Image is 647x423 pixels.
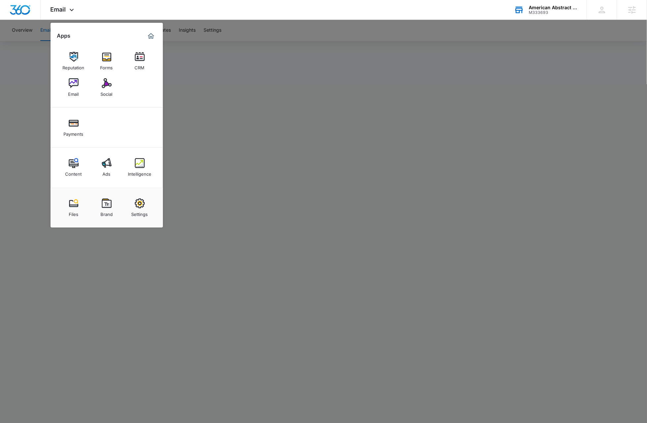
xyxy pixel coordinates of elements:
[63,62,85,70] div: Reputation
[61,75,86,100] a: Email
[127,49,152,74] a: CRM
[57,33,71,39] h2: Apps
[100,208,113,217] div: Brand
[61,155,86,180] a: Content
[68,88,79,97] div: Email
[69,208,78,217] div: Files
[94,155,119,180] a: Ads
[61,49,86,74] a: Reputation
[64,128,84,137] div: Payments
[94,75,119,100] a: Social
[61,195,86,220] a: Files
[146,31,156,41] a: Marketing 360® Dashboard
[127,195,152,220] a: Settings
[529,5,577,10] div: account name
[94,49,119,74] a: Forms
[103,168,111,177] div: Ads
[100,62,113,70] div: Forms
[65,168,82,177] div: Content
[529,10,577,15] div: account id
[132,208,148,217] div: Settings
[128,168,151,177] div: Intelligence
[51,6,66,13] span: Email
[127,155,152,180] a: Intelligence
[94,195,119,220] a: Brand
[135,62,145,70] div: CRM
[61,115,86,140] a: Payments
[101,88,113,97] div: Social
